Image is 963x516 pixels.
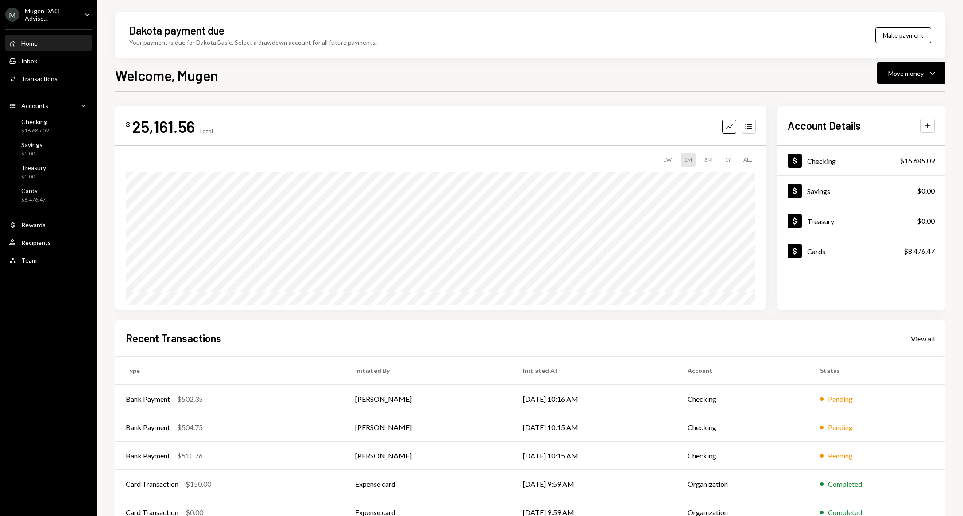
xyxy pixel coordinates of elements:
div: View all [911,334,935,343]
a: Checking$16,685.09 [777,146,945,175]
div: $0.00 [917,216,935,226]
div: 1W [660,153,675,167]
td: [PERSON_NAME] [344,385,512,413]
td: Checking [677,442,809,470]
td: [PERSON_NAME] [344,442,512,470]
div: Pending [828,422,853,433]
div: $8,476.47 [21,196,46,204]
a: Cards$8,476.47 [777,236,945,266]
a: Inbox [5,53,92,69]
div: $ [126,120,130,129]
h1: Welcome, Mugen [115,66,218,84]
div: $502.35 [177,394,203,404]
th: Status [809,357,946,385]
td: [DATE] 10:15 AM [512,413,677,442]
div: Checking [807,157,836,165]
div: Bank Payment [126,394,170,404]
td: [DATE] 9:59 AM [512,470,677,498]
a: Cards$8,476.47 [5,184,92,206]
th: Account [677,357,809,385]
div: 1Y [721,153,735,167]
div: $16,685.09 [900,155,935,166]
a: Transactions [5,70,92,86]
div: Team [21,256,37,264]
td: Expense card [344,470,512,498]
a: Team [5,252,92,268]
div: 3M [701,153,716,167]
a: View all [911,334,935,343]
a: Rewards [5,217,92,233]
div: Bank Payment [126,422,170,433]
div: ALL [740,153,756,167]
div: Checking [21,118,49,125]
a: Accounts [5,97,92,113]
div: $0.00 [21,150,43,158]
th: Initiated By [344,357,512,385]
a: Recipients [5,234,92,250]
div: Home [21,39,38,47]
div: Cards [21,187,46,194]
td: Organization [677,470,809,498]
div: $8,476.47 [904,246,935,256]
td: [DATE] 10:16 AM [512,385,677,413]
td: Checking [677,385,809,413]
a: Savings$0.00 [5,138,92,159]
div: Rewards [21,221,46,229]
div: Inbox [21,57,37,65]
a: Treasury$0.00 [5,161,92,182]
h2: Account Details [788,118,861,133]
div: $16,685.09 [21,127,49,135]
div: Dakota payment due [129,23,224,38]
div: Card Transaction [126,479,178,489]
h2: Recent Transactions [126,331,221,345]
div: 25,161.56 [132,116,195,136]
td: [PERSON_NAME] [344,413,512,442]
th: Initiated At [512,357,677,385]
a: Savings$0.00 [777,176,945,206]
a: Checking$16,685.09 [5,115,92,136]
div: Treasury [21,164,46,171]
div: Accounts [21,102,48,109]
div: Pending [828,394,853,404]
div: Mugen DAO Adviso... [25,7,77,22]
div: Pending [828,450,853,461]
div: $504.75 [177,422,203,433]
th: Type [115,357,344,385]
a: Home [5,35,92,51]
div: Treasury [807,217,834,225]
td: [DATE] 10:15 AM [512,442,677,470]
div: Transactions [21,75,58,82]
div: M [5,8,19,22]
a: Treasury$0.00 [777,206,945,236]
div: Your payment is due for Dakota Basic. Select a drawdown account for all future payments. [129,38,377,47]
td: Checking [677,413,809,442]
div: $150.00 [186,479,211,489]
div: Total [198,127,213,135]
div: Savings [807,187,830,195]
div: $510.76 [177,450,203,461]
button: Move money [877,62,945,84]
div: Recipients [21,239,51,246]
div: Completed [828,479,862,489]
div: Savings [21,141,43,148]
div: Bank Payment [126,450,170,461]
div: Move money [888,69,924,78]
div: $0.00 [917,186,935,196]
div: Cards [807,247,825,256]
button: Make payment [875,27,931,43]
div: 1M [681,153,696,167]
div: $0.00 [21,173,46,181]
